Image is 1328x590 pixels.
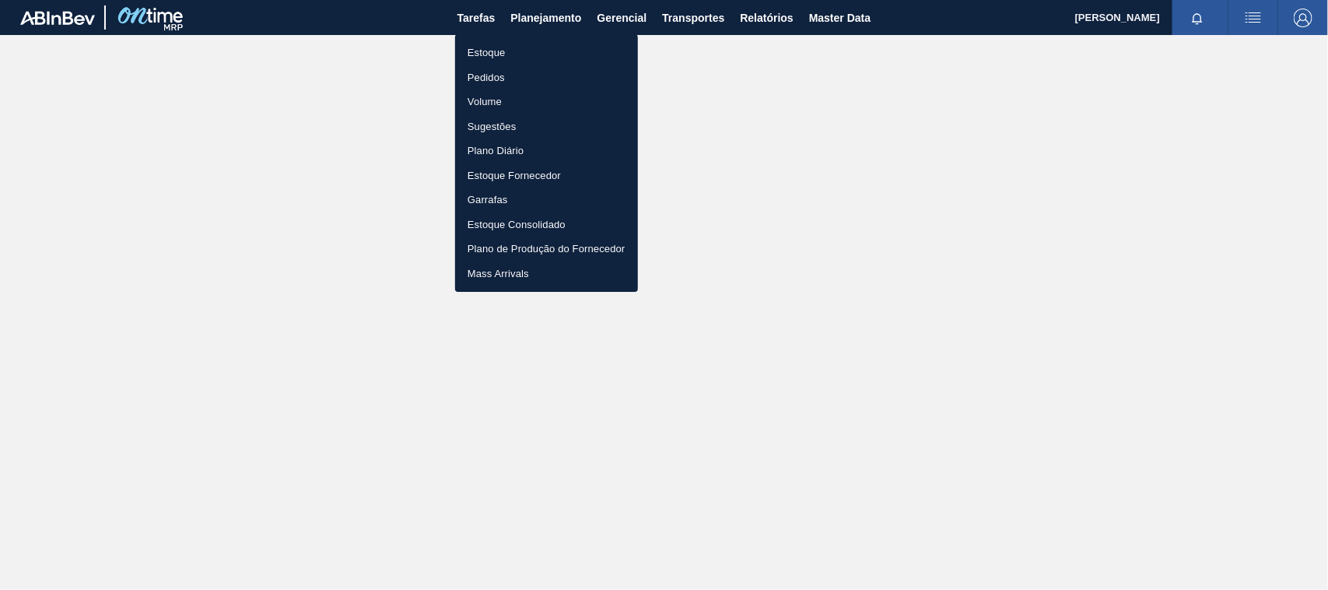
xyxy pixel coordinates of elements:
[455,237,638,262] a: Plano de Produção do Fornecedor
[455,188,638,212] a: Garrafas
[455,139,638,163] a: Plano Diário
[455,114,638,139] a: Sugestões
[455,262,638,286] a: Mass Arrivals
[455,212,638,237] a: Estoque Consolidado
[455,40,638,65] a: Estoque
[455,90,638,114] a: Volume
[455,65,638,90] a: Pedidos
[455,163,638,188] a: Estoque Fornecedor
